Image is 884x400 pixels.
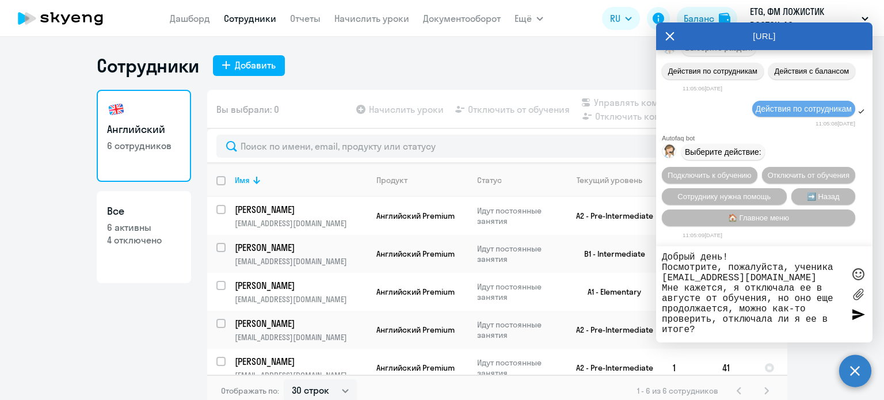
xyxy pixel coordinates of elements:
time: 11:05:09[DATE] [683,232,722,238]
a: [PERSON_NAME] [235,279,367,292]
div: Имя [235,175,367,185]
span: Сотруднику нужна помощь [677,192,771,201]
button: Ещё [515,7,543,30]
p: Идут постоянные занятия [477,357,556,378]
button: 🏠 Главное меню [662,209,855,226]
div: Продукт [376,175,407,185]
p: [PERSON_NAME] [235,355,365,368]
button: Сотруднику нужна помощь [662,188,787,205]
p: [PERSON_NAME] [235,241,365,254]
button: Балансbalance [677,7,737,30]
button: RU [602,7,640,30]
span: Английский Premium [376,249,455,259]
p: 6 сотрудников [107,139,181,152]
div: Текущий уровень [577,175,642,185]
div: Autofaq bot [662,135,872,142]
div: Статус [477,175,556,185]
p: [EMAIL_ADDRESS][DOMAIN_NAME] [235,294,367,304]
span: Действия по сотрудникам [756,104,852,113]
a: [PERSON_NAME] [235,203,367,216]
a: Все6 активны4 отключено [97,191,191,283]
span: Подключить к обучению [668,171,752,180]
p: [PERSON_NAME] [235,279,365,292]
button: ➡️ Назад [791,188,856,205]
span: Выберите действие: [685,147,761,157]
span: Английский Premium [376,363,455,373]
h1: Сотрудники [97,54,199,77]
td: A1 - Elementary [557,273,664,311]
span: Отключить от обучения [768,171,849,180]
span: Английский Premium [376,211,455,221]
p: [EMAIL_ADDRESS][DOMAIN_NAME] [235,332,367,342]
p: [EMAIL_ADDRESS][DOMAIN_NAME] [235,218,367,228]
a: [PERSON_NAME] [235,241,367,254]
p: Идут постоянные занятия [477,243,556,264]
a: Начислить уроки [334,13,409,24]
a: Английский6 сотрудников [97,90,191,182]
button: ETG, ФМ ЛОЖИСТИК ВОСТОК, АО [744,5,874,32]
td: B1 - Intermediate [557,235,664,273]
p: ETG, ФМ ЛОЖИСТИК ВОСТОК, АО [750,5,857,32]
button: Действия с балансом [768,63,855,79]
button: Подключить к обучению [662,167,757,184]
p: Идут постоянные занятия [477,205,556,226]
a: Документооборот [423,13,501,24]
a: [PERSON_NAME] [235,317,367,330]
img: bot avatar [662,144,677,161]
button: Действия по сотрудникам [662,63,764,79]
p: 4 отключено [107,234,181,246]
td: A2 - Pre-Intermediate [557,197,664,235]
p: 6 активны [107,221,181,234]
div: Добавить [235,58,276,72]
td: A2 - Pre-Intermediate [557,311,664,349]
span: ➡️ Назад [807,192,840,201]
p: [PERSON_NAME] [235,203,365,216]
p: Идут постоянные занятия [477,281,556,302]
td: 1 [664,349,713,387]
span: Вы выбрали: 0 [216,102,279,116]
textarea: Добрый день! Посмотрите, пожалуйста, ученика [EMAIL_ADDRESS][DOMAIN_NAME] Мне кажется, я отключал... [662,252,844,337]
a: Отчеты [290,13,321,24]
span: Английский Premium [376,325,455,335]
p: [EMAIL_ADDRESS][DOMAIN_NAME] [235,256,367,266]
span: Ещё [515,12,532,25]
div: Баланс [684,12,714,25]
label: Лимит 10 файлов [849,286,867,303]
p: [PERSON_NAME] [235,317,365,330]
span: Действия по сотрудникам [668,67,757,75]
h3: Английский [107,122,181,137]
div: Имя [235,175,250,185]
img: balance [719,13,730,24]
a: Сотрудники [224,13,276,24]
time: 11:05:06[DATE] [683,85,722,92]
span: 🏠 Главное меню [728,214,789,222]
a: [PERSON_NAME] [235,355,367,368]
p: [EMAIL_ADDRESS][DOMAIN_NAME] [235,370,367,380]
div: Статус [477,175,502,185]
span: Английский Premium [376,287,455,297]
p: Идут постоянные занятия [477,319,556,340]
input: Поиск по имени, email, продукту или статусу [216,135,778,158]
a: Дашборд [170,13,210,24]
div: Текущий уровень [566,175,663,185]
span: RU [610,12,620,25]
button: Отключить от обучения [762,167,855,184]
span: Действия с балансом [774,67,849,75]
img: english [107,100,125,119]
div: Продукт [376,175,467,185]
time: 11:05:08[DATE] [816,120,855,127]
span: Отображать по: [221,386,279,396]
span: 1 - 6 из 6 сотрудников [637,386,718,396]
button: Добавить [213,55,285,76]
td: A2 - Pre-Intermediate [557,349,664,387]
h3: Все [107,204,181,219]
td: 41 [713,349,755,387]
